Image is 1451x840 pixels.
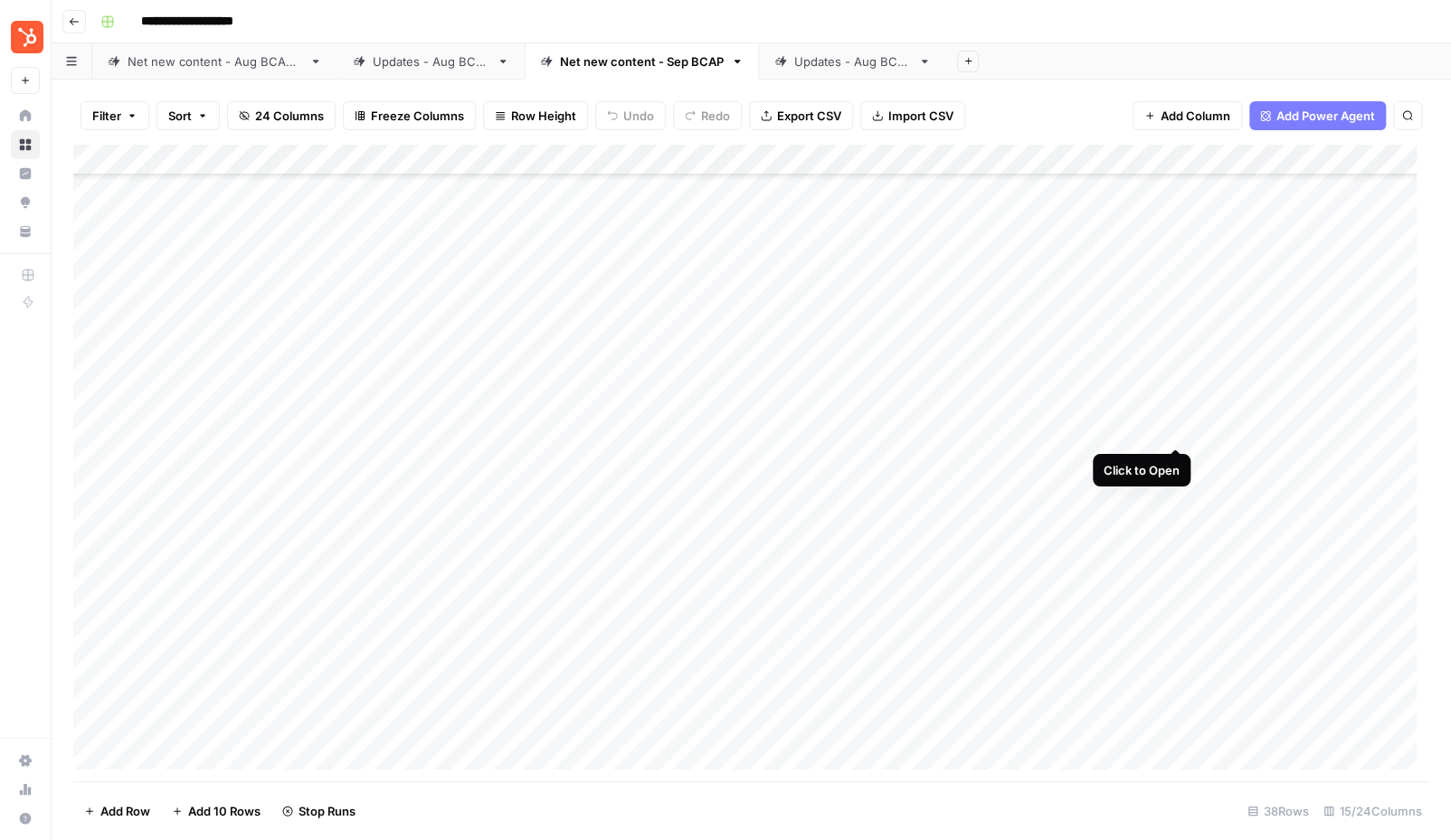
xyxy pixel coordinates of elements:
[168,107,192,125] span: Sort
[11,130,40,159] a: Browse
[343,101,476,130] button: Freeze Columns
[156,101,220,130] button: Sort
[188,802,261,820] span: Add 10 Rows
[92,107,121,125] span: Filter
[11,804,40,833] button: Help + Support
[337,43,525,80] a: Updates - Aug BCAP
[92,43,337,80] a: Net new content - Aug BCAP 2
[759,43,946,80] a: Updates - Aug BCAP
[749,101,853,130] button: Export CSV
[11,159,40,188] a: Insights
[595,101,666,130] button: Undo
[860,101,965,130] button: Import CSV
[227,101,336,130] button: 24 Columns
[11,21,43,53] img: Blog Content Action Plan Logo
[701,107,730,125] span: Redo
[100,802,150,820] span: Add Row
[371,107,464,125] span: Freeze Columns
[1240,797,1316,826] div: 38 Rows
[483,101,588,130] button: Row Height
[161,797,271,826] button: Add 10 Rows
[11,14,40,60] button: Workspace: Blog Content Action Plan
[11,101,40,130] a: Home
[888,107,953,125] span: Import CSV
[794,52,911,71] div: Updates - Aug BCAP
[373,52,489,71] div: Updates - Aug BCAP
[1133,101,1242,130] button: Add Column
[1104,461,1180,479] div: Click to Open
[271,797,366,826] button: Stop Runs
[11,775,40,804] a: Usage
[1161,107,1230,125] span: Add Column
[11,188,40,217] a: Opportunities
[128,52,302,71] div: Net new content - Aug BCAP 2
[1249,101,1386,130] button: Add Power Agent
[525,43,759,80] a: Net new content - Sep BCAP
[1276,107,1375,125] span: Add Power Agent
[299,802,356,820] span: Stop Runs
[11,746,40,775] a: Settings
[81,101,149,130] button: Filter
[255,107,324,125] span: 24 Columns
[1316,797,1429,826] div: 15/24 Columns
[673,101,742,130] button: Redo
[560,52,724,71] div: Net new content - Sep BCAP
[777,107,841,125] span: Export CSV
[73,797,161,826] button: Add Row
[511,107,576,125] span: Row Height
[623,107,654,125] span: Undo
[11,217,40,246] a: Your Data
